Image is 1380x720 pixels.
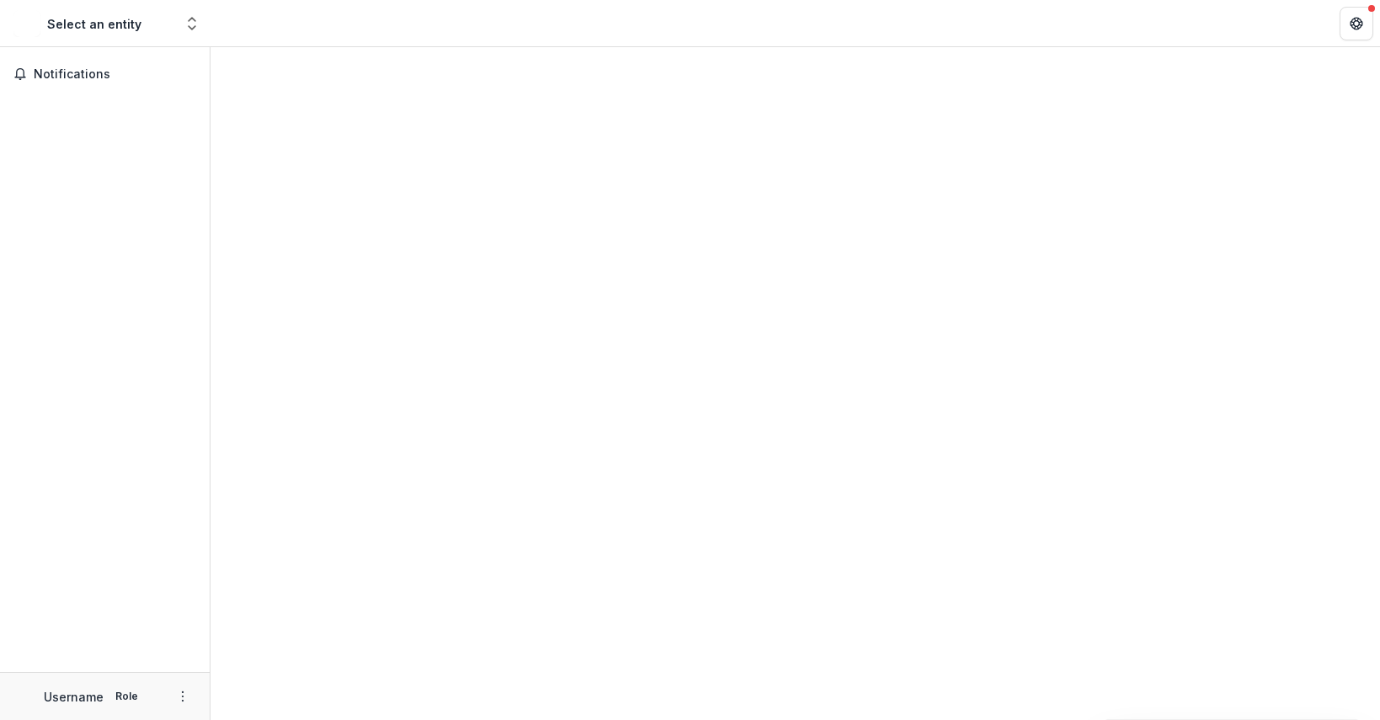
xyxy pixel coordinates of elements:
[173,686,193,707] button: More
[180,7,204,40] button: Open entity switcher
[44,688,104,706] p: Username
[47,15,141,33] div: Select an entity
[34,67,196,82] span: Notifications
[110,689,143,704] p: Role
[7,61,203,88] button: Notifications
[1340,7,1373,40] button: Get Help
